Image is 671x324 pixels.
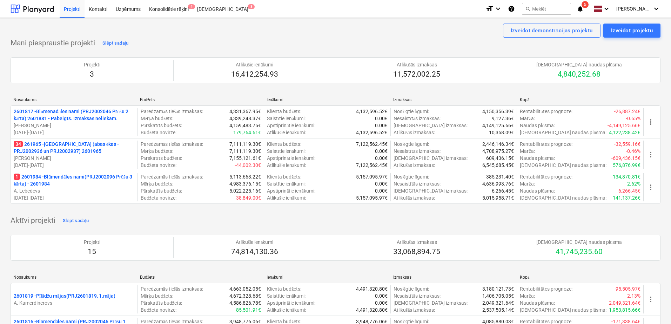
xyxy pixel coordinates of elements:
[11,216,55,226] p: Aktīvi projekti
[394,306,435,313] p: Atlikušās izmaksas :
[482,141,514,148] p: 2,446,146.34€
[13,97,134,102] div: Nosaukums
[267,97,388,103] div: Ienākumi
[14,141,135,155] p: 261965 - [GEOGRAPHIC_DATA] (abas ēkas - PRJ2002936 un PRJ2002937) 2601965
[229,292,261,299] p: 4,672,328.68€
[14,141,23,147] span: 34
[394,187,468,194] p: [DEMOGRAPHIC_DATA] izmaksas :
[236,306,261,313] p: 85,501.91€
[525,6,531,12] span: search
[603,24,660,38] button: Izveidot projektu
[646,183,655,192] span: more_vert
[617,187,640,194] p: -6,266.45€
[394,180,441,187] p: Nesaistītās izmaksas :
[141,108,203,115] p: Paredzamās tiešās izmaksas :
[141,194,176,201] p: Budžeta novirze :
[14,299,135,306] p: A. Kamerdinerovs
[486,173,514,180] p: 385,231.40€
[375,180,388,187] p: 0.00€
[394,108,429,115] p: Noslēgtie līgumi :
[14,194,135,201] p: [DATE] - [DATE]
[248,4,255,9] span: 3
[84,239,100,246] p: Projekti
[141,148,173,155] p: Mērķa budžets :
[375,292,388,299] p: 0.00€
[267,155,315,162] p: Apstiprinātie ienākumi :
[14,108,135,122] p: 2601817 - Blūmenadāles nami (PRJ2002046 Prūšu 2 kārta) 2601881 - Pabeigts. Izmaksas neliekam.
[84,61,100,68] p: Projekti
[231,247,278,257] p: 74,814,130.36
[393,275,514,280] div: Izmaksas
[609,129,640,136] p: 4,122,238.42€
[394,162,435,169] p: Atlikušās izmaksas :
[61,215,91,226] button: Slēpt sadaļu
[102,39,129,47] div: Slēpt sadaļu
[536,61,622,68] p: [DEMOGRAPHIC_DATA] naudas plūsma
[520,162,606,169] p: [DEMOGRAPHIC_DATA] naudas plūsma :
[520,306,606,313] p: [DEMOGRAPHIC_DATA] naudas plūsma :
[482,148,514,155] p: 4,708,975.27€
[609,306,640,313] p: 1,953,815.66€
[520,292,535,299] p: Marža :
[394,173,429,180] p: Noslēgtie līgumi :
[229,299,261,306] p: 4,586,826.78€
[14,141,135,169] div: 34261965 -[GEOGRAPHIC_DATA] (abas ēkas - PRJ2002936 un PRJ2002937) 2601965[PERSON_NAME][DATE]-[DATE]
[393,97,514,102] div: Izmaksas
[141,285,203,292] p: Paredzamās tiešās izmaksas :
[646,150,655,159] span: more_vert
[229,115,261,122] p: 4,339,248.37€
[520,299,555,306] p: Naudas plūsma :
[267,162,306,169] p: Atlikušie ienākumi :
[13,275,134,280] div: Nosaukums
[522,3,571,15] button: Meklēt
[267,173,301,180] p: Klienta budžets :
[520,141,572,148] p: Rentabilitātes prognoze :
[394,285,429,292] p: Noslēgtie līgumi :
[489,129,514,136] p: 10,358.09€
[231,70,278,79] p: 16,412,254.93
[482,194,514,201] p: 5,015,958.71€
[141,122,182,129] p: Pārskatīts budžets :
[394,292,441,299] p: Nesaistītās izmaksas :
[608,299,640,306] p: -2,049,321.64€
[375,122,388,129] p: 0.00€
[613,194,640,201] p: 141,137.26€
[611,26,653,35] div: Izveidot projektu
[356,173,388,180] p: 5,157,095.97€
[646,118,655,126] span: more_vert
[14,162,135,169] p: [DATE] - [DATE]
[267,129,306,136] p: Atlikušie ienākumi :
[520,173,572,180] p: Rentabilitātes prognoze :
[394,129,435,136] p: Atlikušās izmaksas :
[84,70,100,79] p: 3
[267,108,301,115] p: Klienta budžets :
[482,299,514,306] p: 2,049,321.64€
[375,148,388,155] p: 0.00€
[141,162,176,169] p: Budžeta novirze :
[520,148,535,155] p: Marža :
[267,285,301,292] p: Klienta budžets :
[375,187,388,194] p: 0.00€
[141,180,173,187] p: Mērķa budžets :
[520,187,555,194] p: Naudas plūsma :
[608,122,640,129] p: -4,149,125.66€
[520,97,641,103] div: Kopā
[375,299,388,306] p: 0.00€
[229,173,261,180] p: 5,113,663.22€
[636,290,671,324] iframe: Chat Widget
[229,180,261,187] p: 4,983,376.15€
[394,155,468,162] p: [DEMOGRAPHIC_DATA] izmaksas :
[140,275,261,280] div: Budžets
[508,5,515,13] i: Zināšanu pamats
[614,108,640,115] p: -26,887.24€
[520,285,572,292] p: Rentabilitātes prognoze :
[14,292,135,306] div: 2601819 -Pīlādžu mājas(PRJ2601819, 1.māja)A. Kamerdinerovs
[486,155,514,162] p: 609,436.15€
[482,108,514,115] p: 4,150,356.39€
[84,247,100,257] p: 15
[267,148,306,155] p: Saistītie ienākumi :
[394,299,468,306] p: [DEMOGRAPHIC_DATA] izmaksas :
[492,187,514,194] p: 6,266.45€
[188,4,195,9] span: 1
